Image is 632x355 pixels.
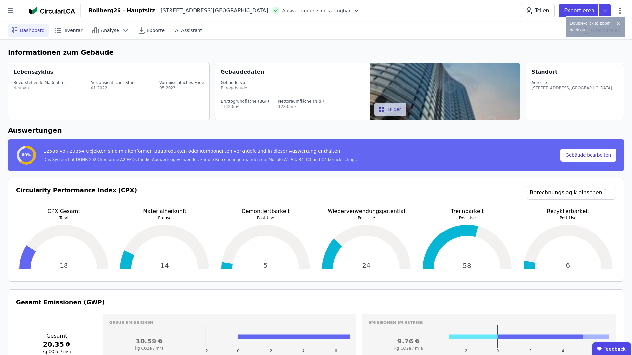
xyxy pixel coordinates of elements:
p: Preuse [117,215,212,221]
div: Standort [531,68,557,76]
p: Post-Use [319,215,414,221]
div: 12586 von 20854 Objekten sind mit konformen Bauprodukten oder Komponenten verknüpft und in dieser... [43,148,357,157]
p: Post-Use [419,215,515,221]
a: Berechnungslogik einsehen [527,186,616,200]
button: Bilder [374,103,406,116]
button: Teilen [521,4,555,17]
div: 13423m² [221,104,269,109]
span: Exporte [147,27,165,34]
p: Exportieren [564,7,596,14]
div: Adresse [531,80,612,85]
span: Analyse [101,27,119,34]
span: Dashboard [20,27,45,34]
div: Vorrausichtliches Ende [159,80,204,85]
p: Post-Use [218,215,313,221]
h3: Graue Emissionen [109,320,350,325]
h3: Gesamt [16,332,97,340]
h3: Gesamt Emissionen (GWP) [16,298,616,307]
div: Vorrausichtlicher Start [91,80,135,85]
p: Trennbarkeit [419,207,515,215]
div: Bruttogrundfläche (BGF) [221,99,269,104]
span: 60% [22,152,31,158]
button: Gebäude bearbeiten [560,149,616,162]
img: Concular [29,7,75,14]
h3: kg CO2e / m²a [16,349,97,354]
span: AI Assistant [175,27,202,34]
div: Bürogebäude [221,85,365,91]
div: Neubau [13,85,67,91]
h3: kg CO2e / m²a [109,346,190,351]
h3: 9.76 [368,337,449,346]
div: Bevorstehende Maßnahme [13,80,67,85]
p: Total [16,215,112,221]
div: [STREET_ADDRESS][GEOGRAPHIC_DATA] [531,85,612,91]
h3: 20.35 [16,340,97,349]
h3: Emissionen im betrieb [368,320,609,325]
div: Das System hat DGNB 2023 konforme A2 EPDs für die Auswertung verwendet. Für die Berechnungen wurd... [43,157,357,162]
div: Gebäudetyp [221,80,365,85]
h6: Informationen zum Gebäude [8,47,624,57]
div: 01.2022 [91,85,135,91]
p: Materialherkunft [117,207,212,215]
p: Demontiertbarkeit [218,207,313,215]
div: 12835m² [278,104,324,109]
span: Auswertungen sind verfügbar [282,7,351,14]
div: 05.2023 [159,85,204,91]
div: Rollberg26 - Hauptsitz [89,7,155,14]
p: Wiederverwendungspotential [319,207,414,215]
span: Inventar [63,27,83,34]
h3: 10.59 [109,337,190,346]
div: [STREET_ADDRESS][GEOGRAPHIC_DATA] [155,7,268,14]
h6: Auswertungen [8,125,624,135]
div: Nettoraumfläche (NRF) [278,99,324,104]
p: Rezyklierbarkeit [520,207,616,215]
div: Lebenszyklus [13,68,53,76]
h3: Circularity Performance Index (CPX) [16,186,137,207]
h3: kg CO2e / m²a [368,346,449,351]
button: × [615,20,622,27]
div: Gebäudedaten [221,68,370,76]
p: CPX Gesamt [16,207,112,215]
span: Double-click to zoom back out [570,21,611,32]
p: Post-Use [520,215,616,221]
